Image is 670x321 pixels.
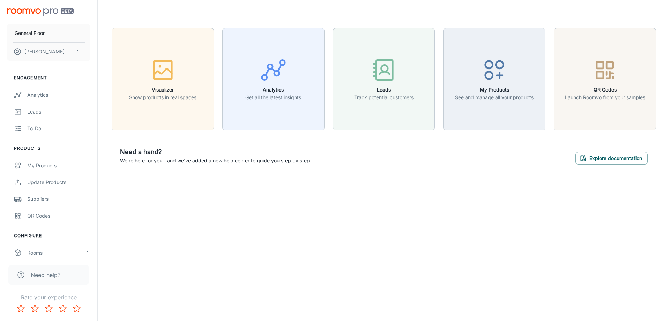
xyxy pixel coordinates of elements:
p: [PERSON_NAME] Olchowy [PERSON_NAME] [24,48,74,56]
div: To-do [27,125,90,132]
a: Explore documentation [575,154,648,161]
p: Track potential customers [354,94,414,101]
div: Leads [27,108,90,116]
p: Show products in real spaces [129,94,196,101]
button: QR CodesLaunch Roomvo from your samples [554,28,656,130]
h6: Need a hand? [120,147,311,157]
a: AnalyticsGet all the latest insights [222,75,325,82]
p: We're here for you—and we've added a new help center to guide you step by step. [120,157,311,165]
button: VisualizerShow products in real spaces [112,28,214,130]
p: See and manage all your products [455,94,534,101]
p: Launch Roomvo from your samples [565,94,645,101]
button: My ProductsSee and manage all your products [443,28,545,130]
a: LeadsTrack potential customers [333,75,435,82]
button: General Floor [7,24,90,42]
img: Roomvo PRO Beta [7,8,74,16]
button: LeadsTrack potential customers [333,28,435,130]
button: AnalyticsGet all the latest insights [222,28,325,130]
div: My Products [27,162,90,169]
h6: Analytics [245,86,301,94]
a: My ProductsSee and manage all your products [443,75,545,82]
h6: Leads [354,86,414,94]
h6: My Products [455,86,534,94]
div: Suppliers [27,195,90,203]
a: QR CodesLaunch Roomvo from your samples [554,75,656,82]
button: Explore documentation [575,152,648,165]
h6: QR Codes [565,86,645,94]
button: [PERSON_NAME] Olchowy [PERSON_NAME] [7,43,90,61]
h6: Visualizer [129,86,196,94]
p: General Floor [15,29,45,37]
div: Update Products [27,178,90,186]
p: Get all the latest insights [245,94,301,101]
div: Analytics [27,91,90,99]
